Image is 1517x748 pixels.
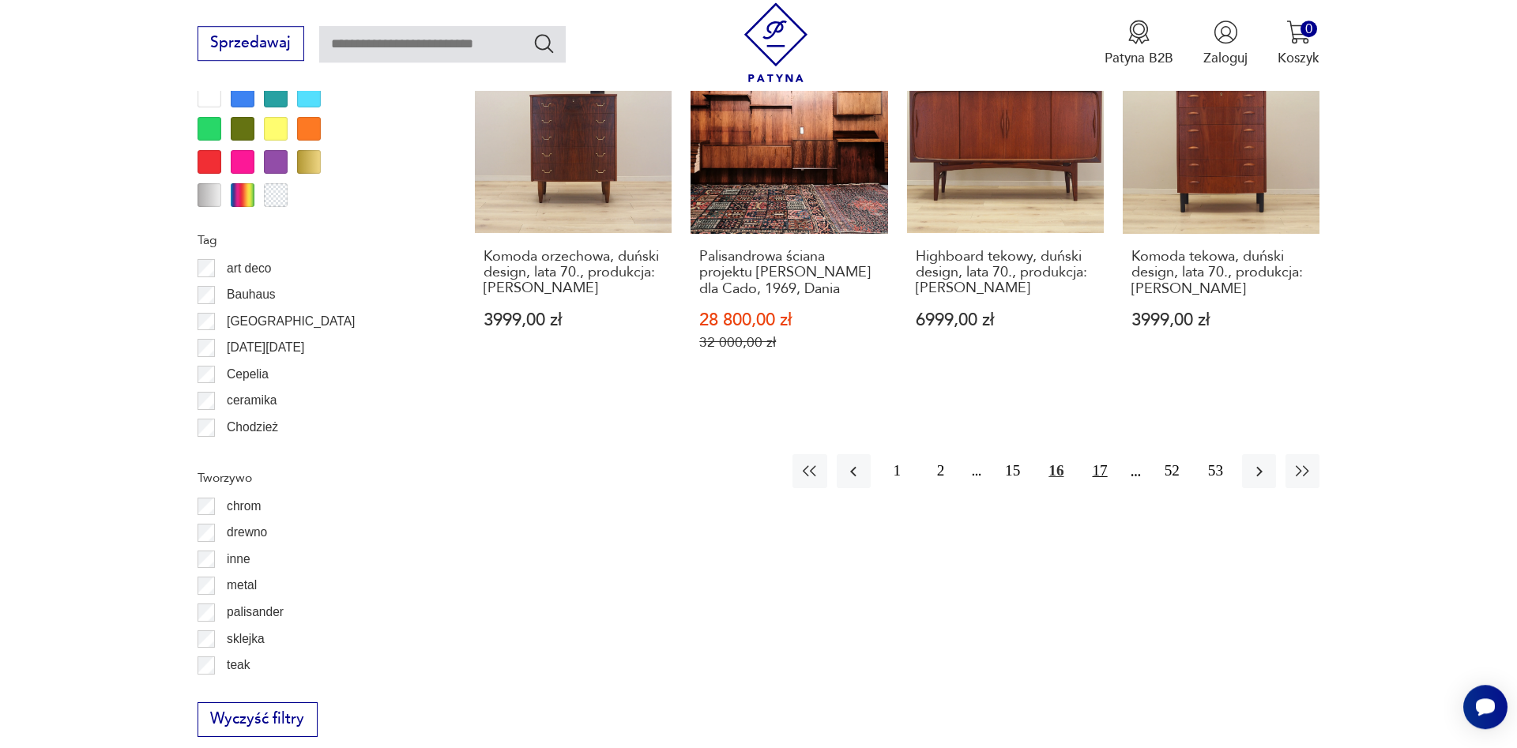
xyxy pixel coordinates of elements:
button: Wyczyść filtry [198,702,318,737]
button: Zaloguj [1203,20,1248,67]
p: Tag [198,230,430,250]
h3: Komoda orzechowa, duński design, lata 70., produkcja: [PERSON_NAME] [484,249,664,297]
img: Ikona medalu [1127,20,1151,44]
p: art deco [227,258,271,279]
iframe: Smartsupp widget button [1463,685,1508,729]
button: 2 [924,454,958,488]
p: ceramika [227,390,277,411]
h3: Komoda tekowa, duński design, lata 70., produkcja: [PERSON_NAME] [1131,249,1312,297]
p: Chodzież [227,417,278,438]
h3: Highboard tekowy, duński design, lata 70., produkcja: [PERSON_NAME] [916,249,1096,297]
button: Szukaj [533,32,555,55]
button: 0Koszyk [1278,20,1319,67]
img: Patyna - sklep z meblami i dekoracjami vintage [736,2,816,82]
a: Highboard tekowy, duński design, lata 70., produkcja: DaniaHighboard tekowy, duński design, lata ... [907,36,1104,388]
p: metal [227,575,257,596]
a: Komoda tekowa, duński design, lata 70., produkcja: DaniaKomoda tekowa, duński design, lata 70., p... [1123,36,1319,388]
button: Sprzedawaj [198,26,304,61]
img: Ikonka użytkownika [1214,20,1238,44]
button: Patyna B2B [1105,20,1173,67]
button: 52 [1155,454,1189,488]
a: Komoda orzechowa, duński design, lata 70., produkcja: DaniaKomoda orzechowa, duński design, lata ... [475,36,672,388]
p: chrom [227,496,261,517]
p: sklejka [227,629,265,649]
p: tworzywo sztuczne [227,682,330,702]
p: [GEOGRAPHIC_DATA] [227,311,355,332]
p: Zaloguj [1203,49,1248,67]
p: Cepelia [227,364,269,385]
p: 32 000,00 zł [699,334,879,351]
button: 16 [1039,454,1073,488]
p: Koszyk [1278,49,1319,67]
p: palisander [227,602,284,622]
p: teak [227,655,250,675]
p: Tworzywo [198,468,430,488]
a: Sprzedawaj [198,38,304,51]
button: 53 [1199,454,1233,488]
button: 1 [880,454,914,488]
a: Ikona medaluPatyna B2B [1105,20,1173,67]
p: 3999,00 zł [484,312,664,329]
img: Ikona koszyka [1286,20,1311,44]
p: Bauhaus [227,284,276,305]
p: 28 800,00 zł [699,312,879,329]
a: SaleKlasykPalisandrowa ściana projektu Poula Cadoviusa dla Cado, 1969, DaniaPalisandrowa ściana p... [691,36,887,388]
p: Patyna B2B [1105,49,1173,67]
p: drewno [227,522,267,543]
p: Ćmielów [227,444,274,464]
button: 17 [1082,454,1116,488]
div: 0 [1301,21,1317,37]
p: 3999,00 zł [1131,312,1312,329]
h3: Palisandrowa ściana projektu [PERSON_NAME] dla Cado, 1969, Dania [699,249,879,297]
p: [DATE][DATE] [227,337,304,358]
button: 15 [996,454,1030,488]
p: 6999,00 zł [916,312,1096,329]
p: inne [227,549,250,569]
